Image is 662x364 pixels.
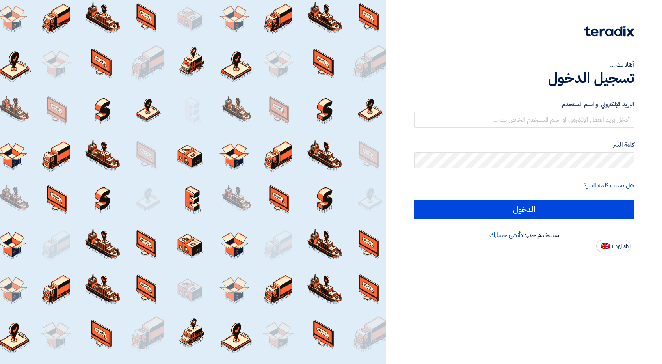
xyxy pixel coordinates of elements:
div: مستخدم جديد؟ [414,230,634,240]
a: هل نسيت كلمة السر؟ [584,181,634,190]
div: أهلا بك ... [414,60,634,69]
label: البريد الإلكتروني او اسم المستخدم [414,100,634,109]
span: English [612,244,629,249]
img: Teradix logo [584,26,634,37]
input: أدخل بريد العمل الإلكتروني او اسم المستخدم الخاص بك ... [414,112,634,128]
input: الدخول [414,200,634,219]
img: en-US.png [601,243,610,249]
h1: تسجيل الدخول [414,69,634,87]
label: كلمة السر [414,140,634,149]
button: English [596,240,631,252]
a: أنشئ حسابك [489,230,521,240]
